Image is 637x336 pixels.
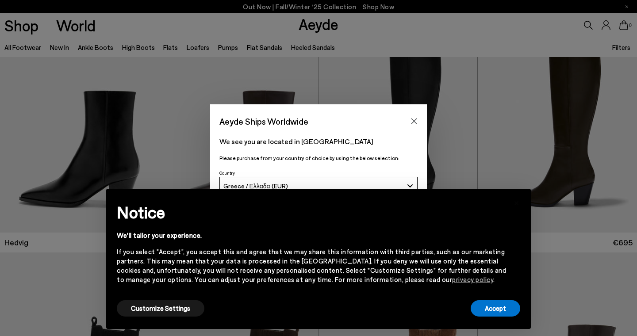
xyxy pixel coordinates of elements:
[219,136,418,147] p: We see you are located in [GEOGRAPHIC_DATA]
[117,231,506,240] div: We'll tailor your experience.
[117,247,506,284] div: If you select "Accept", you accept this and agree that we may share this information with third p...
[219,170,235,176] span: Country
[506,191,527,213] button: Close this notice
[117,300,204,317] button: Customize Settings
[117,201,506,224] h2: Notice
[407,115,421,128] button: Close
[219,114,308,129] span: Aeyde Ships Worldwide
[471,300,520,317] button: Accept
[514,195,520,208] span: ×
[219,154,418,162] p: Please purchase from your country of choice by using the below selection:
[452,275,493,283] a: privacy policy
